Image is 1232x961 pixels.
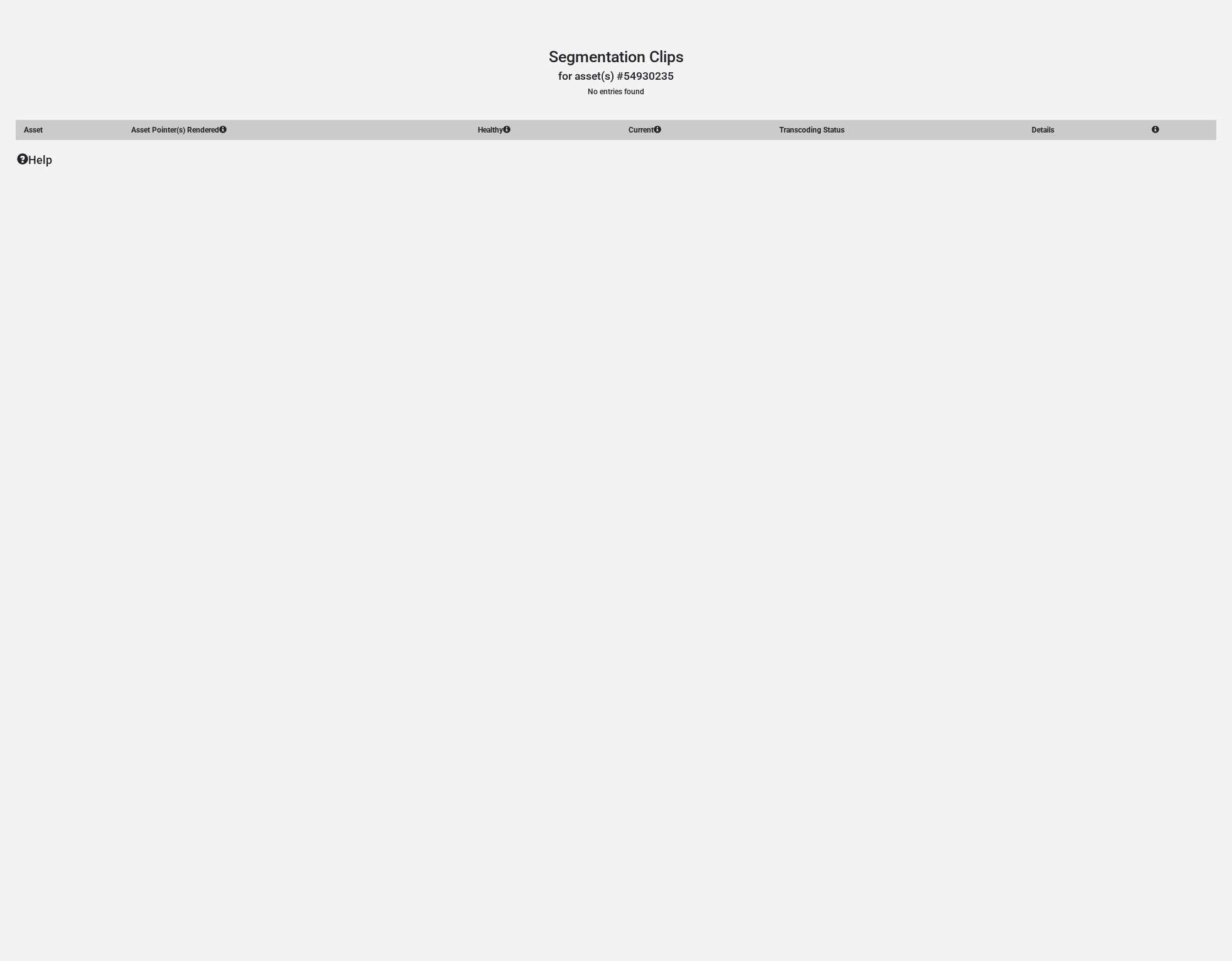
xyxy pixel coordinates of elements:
[16,48,1216,97] header: No entries found
[124,121,470,140] th: Asset Pointer(s) Rendered
[772,121,1024,140] th: Transcoding Status
[17,151,1216,168] p: Help
[16,121,124,140] th: Asset
[1024,121,1143,140] th: Details
[16,48,1216,67] h1: Segmentation Clips
[621,121,772,140] th: Current
[470,121,621,140] th: Healthy
[16,70,1216,83] h3: for asset(s) #54930235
